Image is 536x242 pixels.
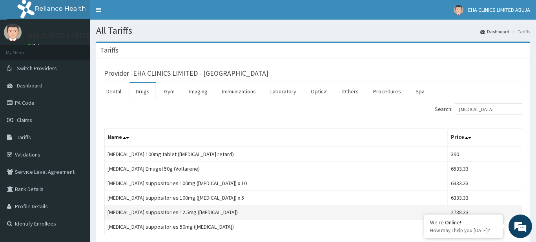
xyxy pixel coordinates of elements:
a: Immunizations [216,83,262,100]
p: How may I help you today? [430,227,497,234]
span: EHA CLINICS LIMITED ABUJA [468,6,530,13]
td: 390 [447,147,522,162]
td: [MEDICAL_DATA] 100mg tablet ([MEDICAL_DATA] retard) [104,147,448,162]
th: Price [447,129,522,147]
a: Laboratory [264,83,303,100]
a: Dental [100,83,128,100]
a: Optical [304,83,334,100]
img: User Image [4,24,22,41]
td: 2738.33 [447,205,522,220]
a: Spa [409,83,431,100]
span: We're online! [46,71,108,151]
input: Search: [455,103,522,115]
div: Chat with us now [41,44,132,54]
p: EHA CLINICS LIMITED ABUJA [27,32,112,39]
h3: Provider - EHA CLINICS LIMITED - [GEOGRAPHIC_DATA] [104,70,268,77]
td: 6333.33 [447,191,522,205]
a: Drugs [129,83,156,100]
td: [MEDICAL_DATA] suppositories 100mg ([MEDICAL_DATA]) x 5 [104,191,448,205]
a: Imaging [183,83,214,100]
div: Minimize live chat window [129,4,148,23]
th: Name [104,129,448,147]
td: [MEDICAL_DATA] suppositories 50mg ([MEDICAL_DATA]) [104,220,448,234]
td: [MEDICAL_DATA] suppositories 12.5mg ([MEDICAL_DATA]) [104,205,448,220]
img: d_794563401_company_1708531726252_794563401 [15,39,32,59]
h1: All Tariffs [96,25,530,36]
label: Search: [435,103,522,115]
span: Switch Providers [17,65,57,72]
img: User Image [454,5,463,15]
span: Tariffs [17,134,31,141]
td: 6333.33 [447,176,522,191]
textarea: Type your message and hit 'Enter' [4,160,149,187]
div: We're Online! [430,219,497,226]
li: Tariffs [510,28,530,35]
a: Procedures [367,83,407,100]
a: Dashboard [480,28,509,35]
td: [MEDICAL_DATA] suppositories 100mg ([MEDICAL_DATA]) x 10 [104,176,448,191]
h3: Tariffs [100,47,119,54]
a: Others [336,83,365,100]
a: Online [27,43,46,48]
td: [MEDICAL_DATA] Emugel 50g (Voltarene) [104,162,448,176]
a: Gym [158,83,181,100]
td: 6533.33 [447,162,522,176]
span: Claims [17,116,32,124]
span: Dashboard [17,82,42,89]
